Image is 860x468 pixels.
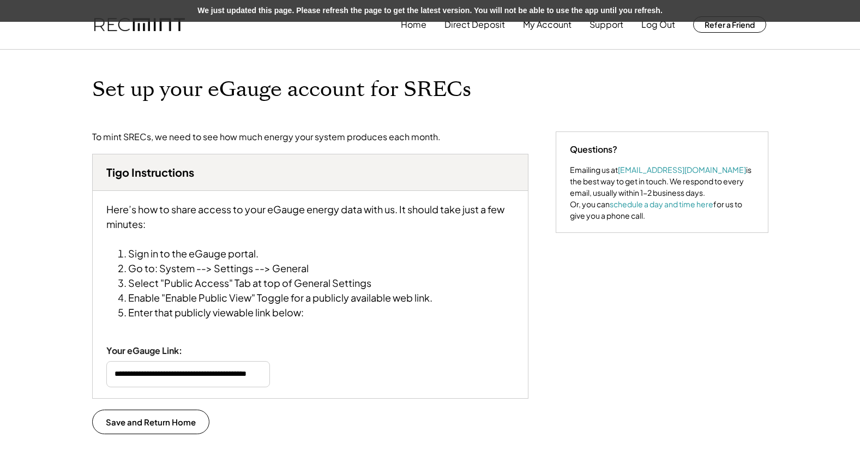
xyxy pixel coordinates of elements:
a: [EMAIL_ADDRESS][DOMAIN_NAME] [618,165,746,175]
button: Log Out [641,14,675,35]
li: Sign in to the eGauge portal. [128,246,514,261]
li: Enter that publicly viewable link below: [128,305,514,320]
div: Emailing us at is the best way to get in touch. We respond to every email, usually within 1-2 bus... [570,164,754,221]
h3: Tigo Instructions [106,165,194,179]
li: Go to: System --> Settings --> General [128,261,514,275]
button: Refer a Friend [693,16,766,33]
h1: Set up your eGauge account for SRECs [92,77,539,103]
img: recmint-logotype%403x.png [94,18,185,32]
button: Save and Return Home [92,410,209,434]
div: Your eGauge Link: [106,345,215,357]
button: Home [401,14,426,35]
a: schedule a day and time here [610,199,713,209]
div: To mint SRECs, we need to see how much energy your system produces each month. [92,131,441,143]
button: My Account [523,14,572,35]
button: Direct Deposit [444,14,505,35]
div: Here’s how to share access to your eGauge energy data with us. It should take just a few minutes: [106,202,514,334]
div: Questions? [570,143,617,156]
button: Support [590,14,623,35]
li: Enable "Enable Public View" Toggle for a publicly available web link. [128,290,514,305]
li: Select "Public Access" Tab at top of General Settings [128,275,514,290]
